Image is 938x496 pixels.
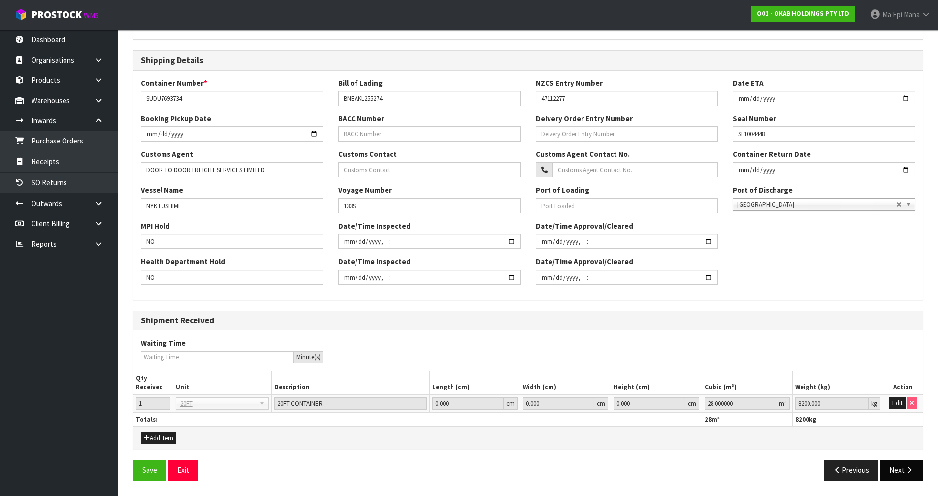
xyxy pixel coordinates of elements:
[792,412,883,426] th: kg
[338,113,384,124] label: BACC Number
[705,415,712,424] span: 28
[737,199,896,211] span: [GEOGRAPHIC_DATA]
[338,162,521,177] input: Customs Contact
[15,8,27,21] img: cube-alt.png
[685,397,699,410] div: cm
[733,185,793,195] label: Port of Discharge
[338,185,392,195] label: Voyage Number
[705,397,776,410] input: Cubic
[141,351,294,363] input: Waiting Time
[133,371,173,394] th: Qty Received
[536,256,633,267] label: Date/Time Approval/Cleared
[141,316,915,325] h3: Shipment Received
[824,460,879,481] button: Previous
[889,397,906,409] button: Edit
[904,10,920,19] span: Mana
[136,397,170,410] input: Qty Received
[795,397,869,410] input: Weight
[883,371,923,394] th: Action
[133,412,702,426] th: Totals:
[141,91,323,106] input: Container Number
[338,198,521,213] input: Voyage Number
[141,162,323,177] input: Customs Agent
[173,371,271,394] th: Unit
[536,185,589,195] label: Port of Loading
[32,8,82,21] span: ProStock
[338,256,411,267] label: Date/Time Inspected
[141,432,176,444] button: Add Item
[338,270,521,285] input: Date/Time Inspected
[536,270,718,285] input: Date/Time Inspected
[733,78,764,88] label: Date ETA
[141,270,323,285] input: Health Department Hold
[880,460,923,481] button: Next
[180,398,256,410] span: 20FT
[338,221,411,231] label: Date/Time Inspected
[141,56,915,65] h3: Shipping Details
[536,126,718,142] input: Deivery Order Entry Number
[536,113,633,124] label: Deivery Order Entry Number
[141,113,211,124] label: Booking Pickup Date
[141,78,207,88] label: Container Number
[757,9,849,18] strong: O01 - OKAB HOLDINGS PTY LTD
[141,338,186,348] label: Waiting Time
[751,6,855,22] a: O01 - OKAB HOLDINGS PTY LTD
[141,126,323,142] input: Cont. Bookin Date
[294,351,323,363] div: Minute(s)
[776,397,790,410] div: m³
[429,371,520,394] th: Length (cm)
[338,91,521,106] input: Bill of Lading
[614,397,685,410] input: Height
[338,234,521,249] input: Date/Time Inspected
[338,78,383,88] label: Bill of Lading
[536,221,633,231] label: Date/Time Approval/Cleared
[133,460,166,481] button: Save
[141,185,183,195] label: Vessel Name
[792,371,883,394] th: Weight (kg)
[168,460,198,481] button: Exit
[733,126,915,142] input: Seal Number
[536,91,718,106] input: Entry Number
[702,371,792,394] th: Cubic (m³)
[84,11,99,20] small: WMS
[520,371,611,394] th: Width (cm)
[733,149,811,159] label: Container Return Date
[432,397,504,410] input: Length
[338,149,397,159] label: Customs Contact
[141,198,323,213] input: Vessel Name
[733,113,776,124] label: Seal Number
[141,221,170,231] label: MPI Hold
[141,234,323,249] input: MPI Hold
[702,412,792,426] th: m³
[274,397,427,410] input: Description
[141,149,193,159] label: Customs Agent
[536,234,718,249] input: Date/Time Inspected
[536,198,718,213] input: Port Loaded
[795,415,809,424] span: 8200
[523,397,594,410] input: Width
[611,371,702,394] th: Height (cm)
[141,256,225,267] label: Health Department Hold
[504,397,518,410] div: cm
[882,10,902,19] span: Ma Epi
[733,162,915,177] input: Container Return Date
[552,162,718,177] input: Customs Agent Contact No.
[338,126,521,142] input: BACC Number
[869,397,880,410] div: kg
[594,397,608,410] div: cm
[536,78,603,88] label: NZCS Entry Number
[272,371,430,394] th: Description
[536,149,630,159] label: Customs Agent Contact No.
